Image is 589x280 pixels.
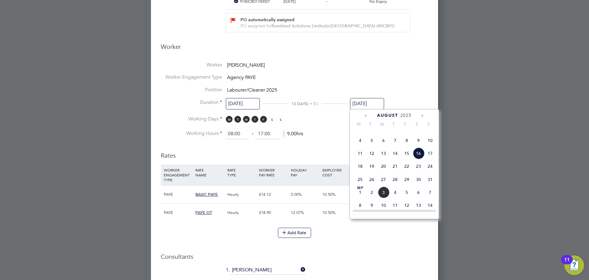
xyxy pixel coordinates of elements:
[413,174,424,185] span: 30
[162,204,194,222] div: PAYE
[322,192,336,197] span: 10.50%
[289,164,321,180] div: HOLIDAY PAY
[401,135,413,146] span: 8
[257,186,289,203] div: £14.12
[257,164,289,180] div: WORKER PAY RATE
[251,131,255,137] span: ‐
[364,121,376,127] span: T
[227,87,277,93] span: Labourer/Cleaner 2025
[161,116,222,122] label: Working Days
[291,192,302,197] span: 0.00%
[350,98,384,109] input: Select one
[366,187,378,198] span: 2
[226,164,257,180] div: RATE TYPE
[389,148,401,159] span: 14
[321,164,352,180] div: EMPLOYER COST
[413,199,424,211] span: 13
[241,23,402,29] div: PO assigned for at
[226,186,257,203] div: Hourly
[230,266,306,275] input: Search for...
[162,164,194,185] div: WORKER ENGAGEMENT TYPE
[413,187,424,198] span: 6
[413,160,424,172] span: 23
[353,121,364,127] span: M
[411,121,423,127] span: S
[226,204,257,222] div: Hourly
[424,160,436,172] span: 24
[366,174,378,185] span: 26
[401,174,413,185] span: 29
[389,160,401,172] span: 21
[226,128,249,140] input: 08:00
[424,148,436,159] span: 17
[424,174,436,185] span: 31
[226,116,233,123] span: M
[564,255,584,275] button: Open Resource Center, 11 new notifications
[366,148,378,159] span: 12
[424,199,436,211] span: 14
[389,199,401,211] span: 11
[243,116,250,123] span: W
[413,148,424,159] span: 16
[354,187,366,190] span: Sep
[284,131,303,137] span: 9.00hrs
[195,192,218,197] span: BASIC PAYE
[194,164,225,180] div: RATE NAME
[252,116,258,123] span: T
[161,253,428,261] h3: Consultants
[161,130,222,137] label: Working Hours
[377,113,398,118] span: August
[366,135,378,146] span: 5
[226,98,260,109] input: Select one
[354,174,366,185] span: 25
[227,62,265,68] span: [PERSON_NAME]
[389,187,401,198] span: 4
[277,116,284,123] span: S
[278,228,311,238] button: Add Rate
[161,87,222,93] label: Position
[161,62,222,68] label: Worker
[400,113,411,118] span: 2025
[424,187,436,198] span: 7
[413,135,424,146] span: 9
[241,17,294,22] b: PO automatically assigned
[378,199,389,211] span: 10
[389,174,401,185] span: 28
[378,174,389,185] span: 27
[366,160,378,172] span: 19
[564,260,570,268] div: 11
[291,210,304,215] span: 12.07%
[399,121,411,127] span: F
[161,99,222,106] label: Duration
[401,199,413,211] span: 12
[271,23,327,29] b: Randstad Solutions Limited
[354,135,366,146] span: 4
[378,135,389,146] span: 6
[354,160,366,172] span: 18
[195,210,212,215] span: PAYE OT
[256,128,279,140] input: 17:00
[234,116,241,123] span: T
[161,43,428,56] h3: Worker
[257,204,289,222] div: £18.90
[161,74,222,81] label: Worker Engagement Type
[366,199,378,211] span: 9
[162,186,194,203] div: PAYE
[227,74,256,81] span: Agency PAYE
[376,121,388,127] span: W
[330,23,395,29] b: [GEOGRAPHIC_DATA] (40CB01)
[401,148,413,159] span: 15
[378,148,389,159] span: 13
[354,148,366,159] span: 11
[260,116,267,123] span: F
[378,187,389,198] span: 3
[401,160,413,172] span: 22
[322,210,336,215] span: 10.50%
[307,101,318,106] span: ( + 0 )
[291,101,307,106] span: 13 DAYS
[269,116,275,123] span: S
[401,187,413,198] span: 5
[378,160,389,172] span: 20
[354,199,366,211] span: 8
[354,187,366,198] span: 1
